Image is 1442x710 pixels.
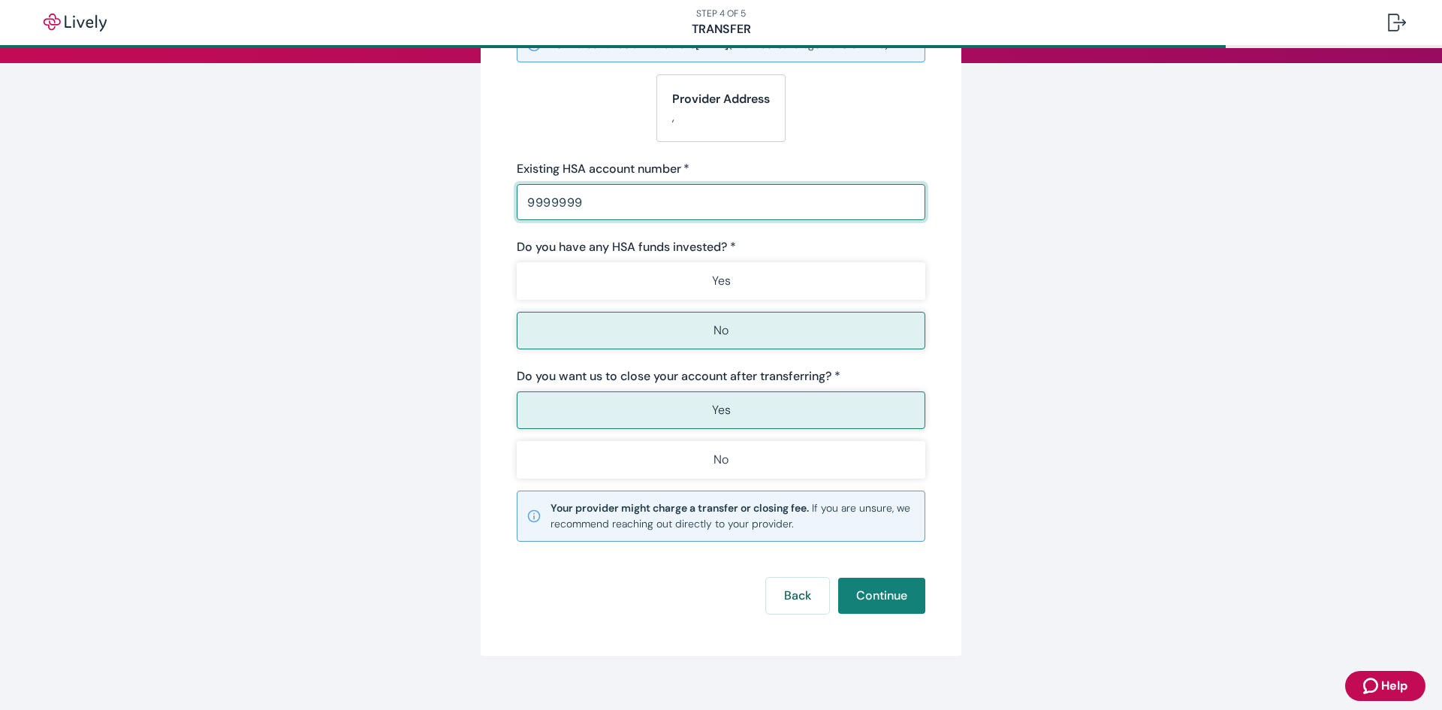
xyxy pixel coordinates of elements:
small: If you are unsure, we recommend reaching out directly to your provider. [551,500,916,532]
img: Lively [33,14,117,32]
p: Yes [712,401,731,419]
button: Zendesk support iconHelp [1345,671,1425,701]
button: Back [766,578,829,614]
label: Do you want us to close your account after transferring? * [517,367,840,385]
svg: Zendesk support icon [1363,677,1381,695]
button: No [517,312,925,349]
span: Help [1381,677,1407,695]
strong: Provider Address [672,91,770,107]
p: , [672,108,770,126]
button: Log out [1376,5,1418,41]
label: Existing HSA account number [517,160,689,178]
p: No [713,451,729,469]
strong: Your provider might charge a transfer or closing fee. [551,501,809,515]
button: Yes [517,262,925,300]
button: No [517,441,925,479]
button: Continue [838,578,925,614]
label: Do you have any HSA funds invested? * [517,238,736,256]
button: Yes [517,391,925,429]
p: No [713,322,729,340]
p: Yes [712,272,731,290]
